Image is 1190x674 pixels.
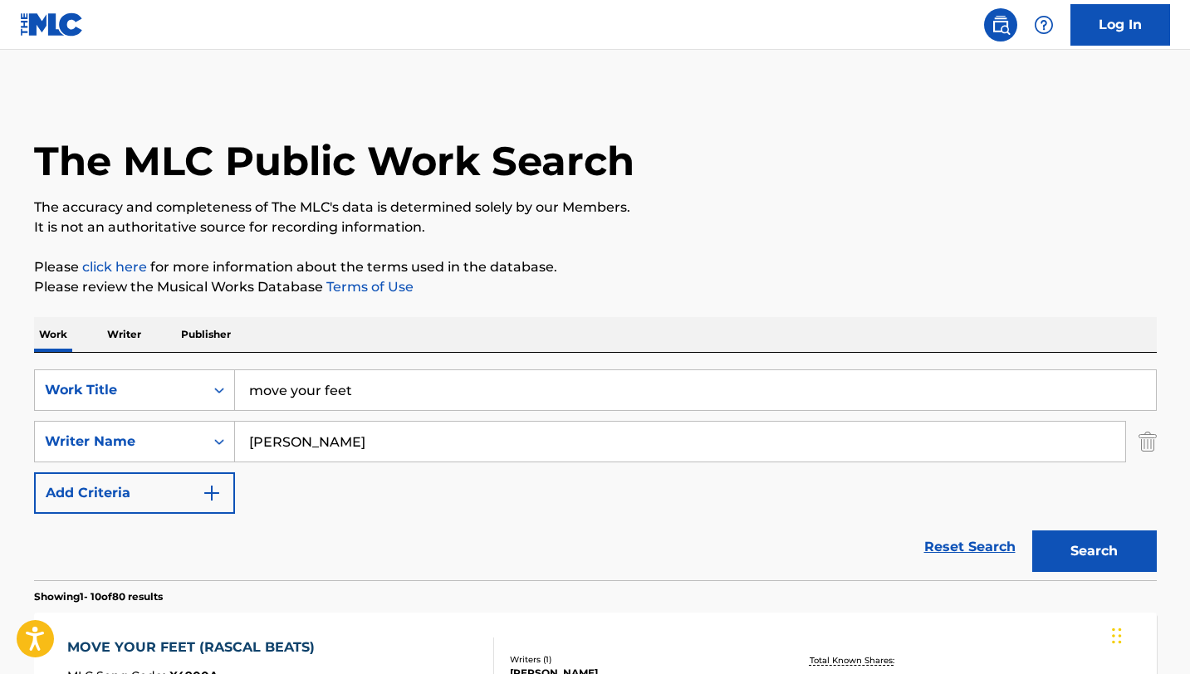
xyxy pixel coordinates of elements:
[1139,421,1157,462] img: Delete Criterion
[20,12,84,37] img: MLC Logo
[45,380,194,400] div: Work Title
[34,257,1157,277] p: Please for more information about the terms used in the database.
[102,317,146,352] p: Writer
[34,217,1157,237] p: It is not an authoritative source for recording information.
[1107,594,1190,674] iframe: Chat Widget
[67,637,323,657] div: MOVE YOUR FEET (RASCAL BEATS)
[176,317,236,352] p: Publisher
[984,8,1017,42] a: Public Search
[82,259,147,275] a: click here
[34,589,163,604] p: Showing 1 - 10 of 80 results
[1027,8,1060,42] div: Help
[202,483,222,503] img: 9d2ae6d4665cec9f34b9.svg
[34,136,634,186] h1: The MLC Public Work Search
[34,369,1157,580] form: Search Form
[34,198,1157,217] p: The accuracy and completeness of The MLC's data is determined solely by our Members.
[510,653,761,666] div: Writers ( 1 )
[1070,4,1170,46] a: Log In
[34,277,1157,297] p: Please review the Musical Works Database
[810,654,899,667] p: Total Known Shares:
[1032,530,1157,572] button: Search
[991,15,1011,35] img: search
[1034,15,1054,35] img: help
[34,472,235,514] button: Add Criteria
[1112,611,1122,661] div: Drag
[45,432,194,452] div: Writer Name
[1143,432,1190,565] iframe: Resource Center
[34,317,72,352] p: Work
[323,279,414,295] a: Terms of Use
[916,529,1024,565] a: Reset Search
